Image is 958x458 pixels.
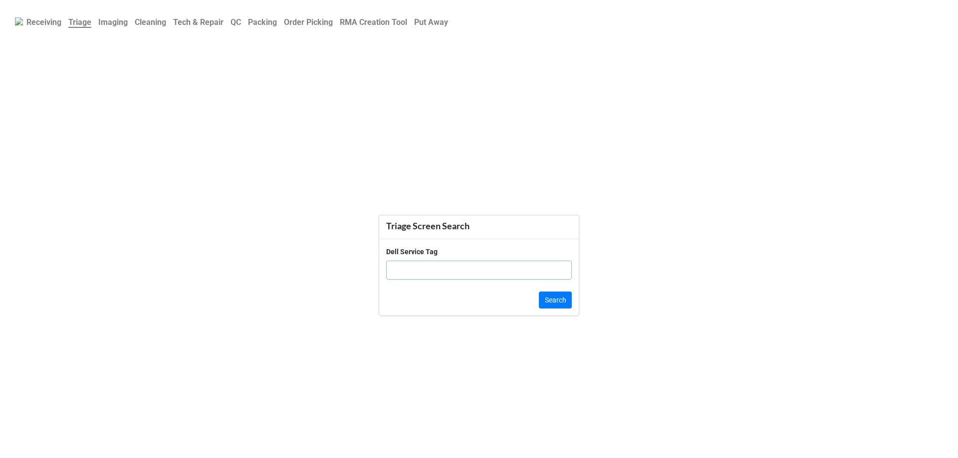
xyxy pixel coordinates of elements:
a: Imaging [95,12,131,32]
a: Order Picking [280,12,336,32]
b: Packing [248,17,277,27]
b: Tech & Repair [173,17,224,27]
a: Triage [65,12,95,32]
b: QC [231,17,241,27]
a: Tech & Repair [170,12,227,32]
button: Search [539,292,572,308]
b: Imaging [98,17,128,27]
a: RMA Creation Tool [336,12,411,32]
div: Dell Service Tag [386,246,438,257]
b: Triage [68,17,91,28]
b: Cleaning [135,17,166,27]
b: Receiving [26,17,61,27]
div: Triage Screen Search [386,220,572,232]
a: Packing [244,12,280,32]
a: Cleaning [131,12,170,32]
a: Put Away [411,12,452,32]
b: Order Picking [284,17,333,27]
b: RMA Creation Tool [340,17,407,27]
b: Put Away [414,17,448,27]
a: QC [227,12,244,32]
img: RexiLogo.png [15,17,23,25]
a: Receiving [23,12,65,32]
